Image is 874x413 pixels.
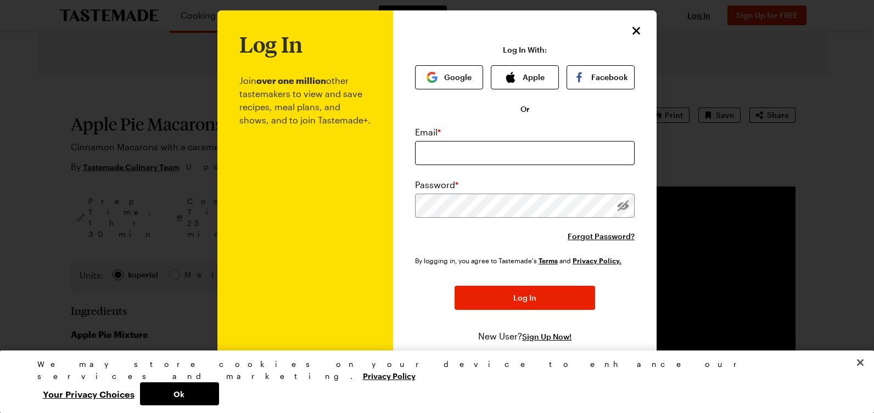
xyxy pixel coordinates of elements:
p: Join other tastemakers to view and save recipes, meal plans, and shows, and to join Tastemade+. [239,56,371,364]
span: New User? [478,331,522,341]
a: More information about your privacy, opens in a new tab [363,370,416,381]
div: By logging in, you agree to Tastemade's and [415,255,626,266]
button: Apple [491,65,559,89]
button: Facebook [567,65,635,89]
h1: Log In [239,32,302,56]
button: Sign Up Now! [522,331,572,342]
button: Close [848,350,872,375]
a: Tastemade Terms of Service [539,256,558,265]
a: Tastemade Privacy Policy [573,256,621,265]
label: Email [415,126,441,139]
span: Log In [513,292,536,303]
button: Google [415,65,483,89]
span: Or [520,104,530,115]
button: Log In [455,286,595,310]
button: Close [629,24,643,38]
button: Your Privacy Choices [37,382,140,405]
div: Privacy [37,358,828,405]
button: Forgot Password? [568,231,635,242]
p: Log In With: [503,46,547,54]
div: We may store cookies on your device to enhance our services and marketing. [37,358,828,382]
label: Password [415,178,458,191]
b: over one million [256,75,326,86]
button: Ok [140,382,219,405]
